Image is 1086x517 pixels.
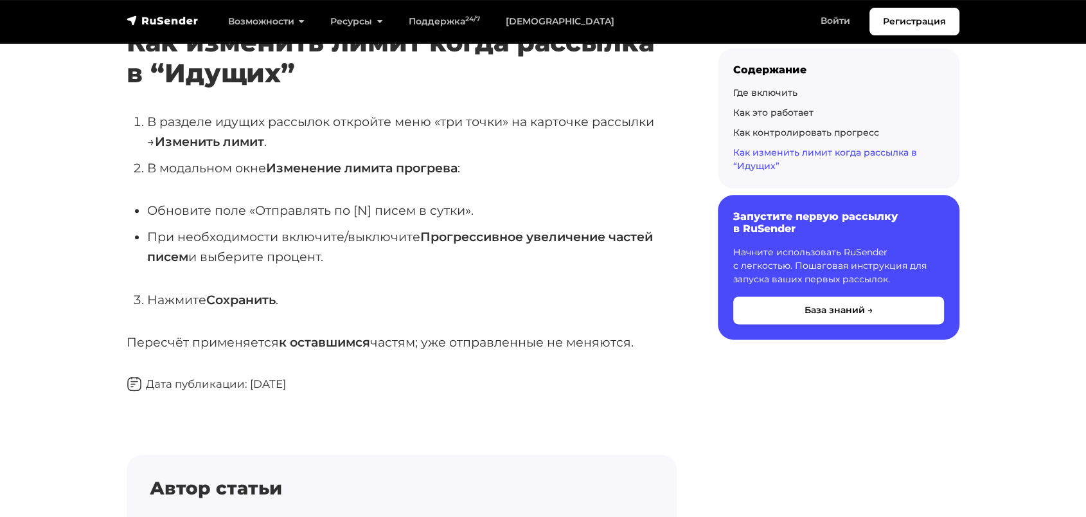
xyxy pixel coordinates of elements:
[147,290,677,310] li: Нажмите .
[147,201,677,221] li: Обновите поле «Отправлять по [N] писем в сутки».
[733,64,944,76] div: Содержание
[733,147,917,172] a: Как изменить лимит когда рассылка в “Идущих”
[396,8,493,35] a: Поддержка24/7
[733,296,944,324] button: База знаний →
[733,87,797,98] a: Где включить
[733,107,814,118] a: Как это работает
[127,376,142,392] img: Дата публикации
[147,227,677,266] li: При необходимости включите/выключите и выберите процент.
[317,8,395,35] a: Ресурсы
[808,8,863,34] a: Войти
[127,332,677,352] p: Пересчёт применяется частям; уже отправленные не меняются.
[215,8,317,35] a: Возможности
[127,14,199,27] img: RuSender
[493,8,627,35] a: [DEMOGRAPHIC_DATA]
[155,134,264,149] strong: Изменить лимит
[718,195,959,339] a: Запустите первую рассылку в RuSender Начните использовать RuSender с легкостью. Пошаговая инструк...
[733,246,944,286] p: Начните использовать RuSender с легкостью. Пошаговая инструкция для запуска ваших первых рассылок.
[147,229,653,264] strong: Прогрессивное увеличение частей писем
[869,8,959,35] a: Регистрация
[206,292,276,307] strong: Сохранить
[147,158,677,178] li: В модальном окне :
[733,210,944,235] h6: Запустите первую рассылку в RuSender
[465,15,480,23] sup: 24/7
[279,334,370,350] strong: к оставшимся
[127,377,286,390] span: Дата публикации: [DATE]
[147,112,677,151] li: В разделе идущих рассылок откройте меню «три точки» на карточке рассылки → .
[733,127,879,138] a: Как контролировать прогресс
[266,160,458,176] strong: Изменение лимита прогрева
[150,478,654,500] h4: Автор статьи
